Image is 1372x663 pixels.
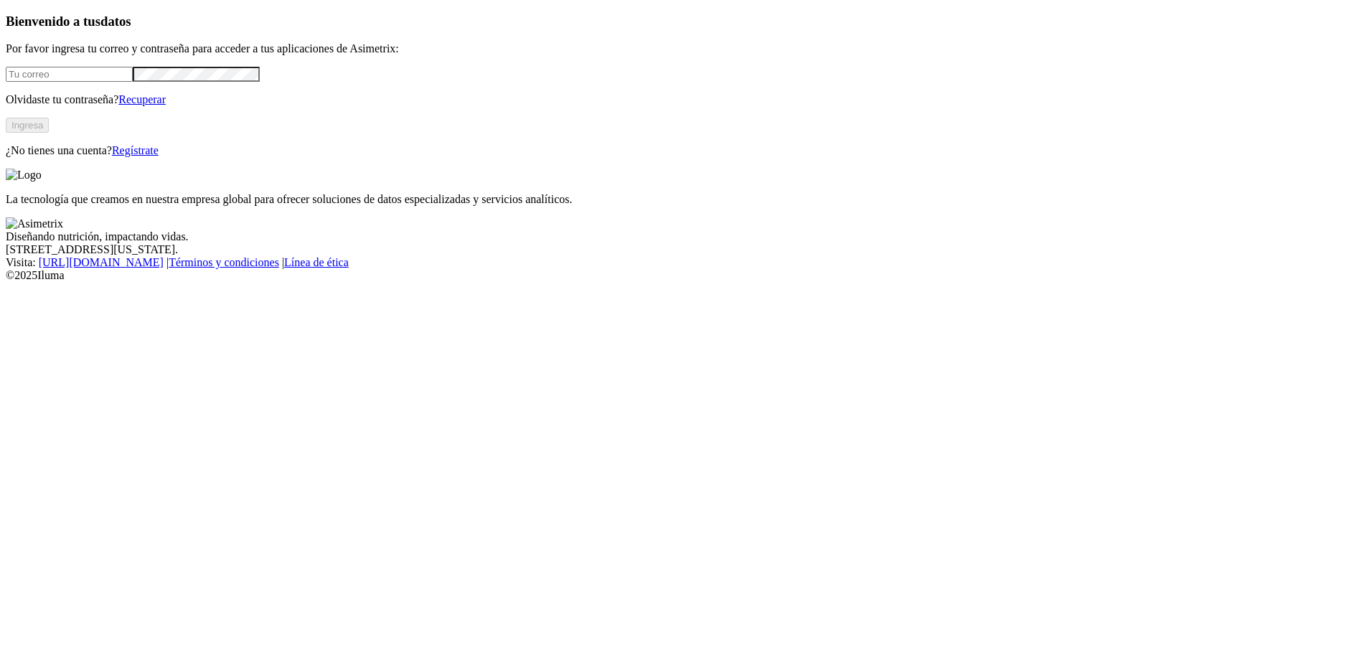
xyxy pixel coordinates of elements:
img: Logo [6,169,42,182]
div: Diseñando nutrición, impactando vidas. [6,230,1366,243]
a: Recuperar [118,93,166,105]
p: ¿No tienes una cuenta? [6,144,1366,157]
a: Regístrate [112,144,159,156]
h3: Bienvenido a tus [6,14,1366,29]
div: © 2025 Iluma [6,269,1366,282]
p: Por favor ingresa tu correo y contraseña para acceder a tus aplicaciones de Asimetrix: [6,42,1366,55]
img: Asimetrix [6,217,63,230]
p: La tecnología que creamos en nuestra empresa global para ofrecer soluciones de datos especializad... [6,193,1366,206]
a: [URL][DOMAIN_NAME] [39,256,164,268]
p: Olvidaste tu contraseña? [6,93,1366,106]
div: [STREET_ADDRESS][US_STATE]. [6,243,1366,256]
a: Línea de ética [284,256,349,268]
div: Visita : | | [6,256,1366,269]
input: Tu correo [6,67,133,82]
button: Ingresa [6,118,49,133]
a: Términos y condiciones [169,256,279,268]
span: datos [100,14,131,29]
